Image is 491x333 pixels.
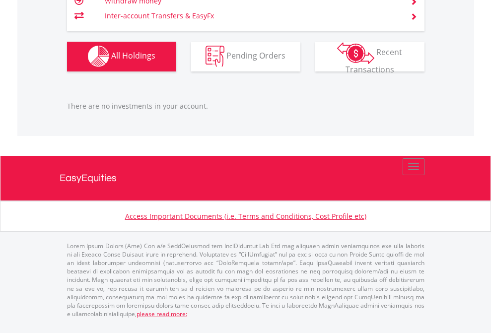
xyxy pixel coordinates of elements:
a: please read more: [137,310,187,318]
p: Lorem Ipsum Dolors (Ame) Con a/e SeddOeiusmod tem InciDiduntut Lab Etd mag aliquaen admin veniamq... [67,242,424,318]
a: Access Important Documents (i.e. Terms and Conditions, Cost Profile etc) [125,211,366,221]
img: holdings-wht.png [88,46,109,67]
img: pending_instructions-wht.png [206,46,224,67]
td: Inter-account Transfers & EasyFx [105,8,398,23]
img: transactions-zar-wht.png [337,42,374,64]
p: There are no investments in your account. [67,101,424,111]
span: Recent Transactions [346,47,403,75]
span: All Holdings [111,50,155,61]
button: Pending Orders [191,42,300,71]
a: EasyEquities [60,156,432,200]
span: Pending Orders [226,50,285,61]
button: Recent Transactions [315,42,424,71]
button: All Holdings [67,42,176,71]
